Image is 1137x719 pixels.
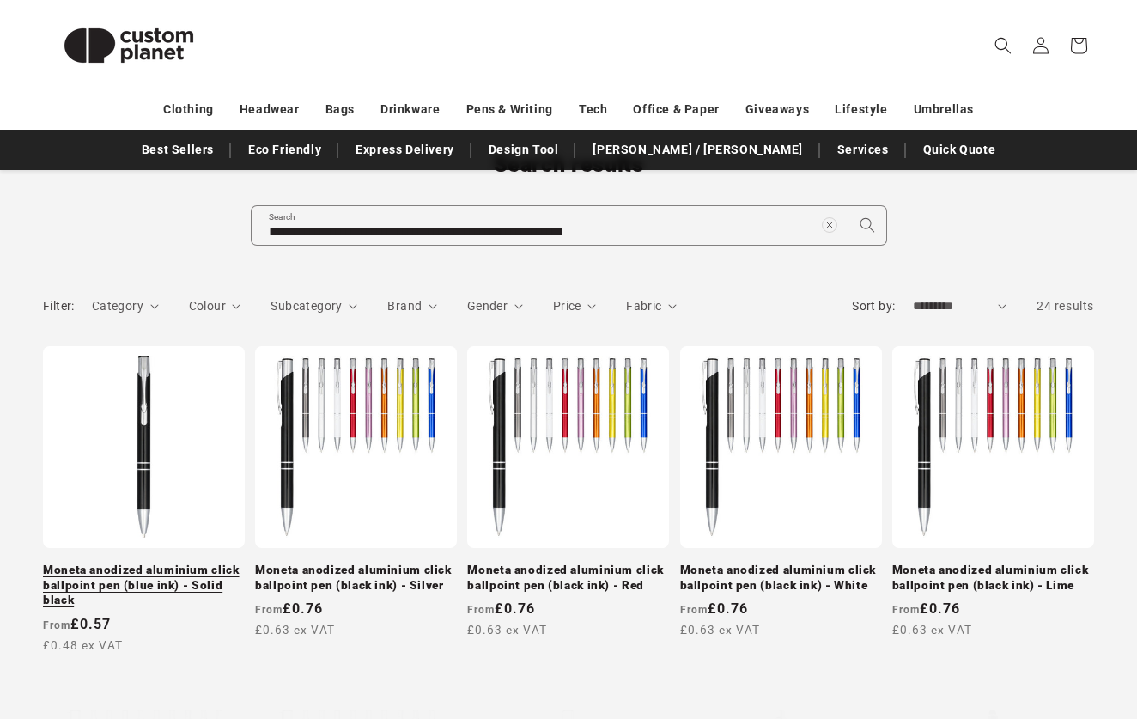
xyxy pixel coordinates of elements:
[553,299,581,313] span: Price
[189,297,241,315] summary: Colour (0 selected)
[835,94,887,125] a: Lifestyle
[380,94,440,125] a: Drinkware
[626,299,661,313] span: Fabric
[255,563,457,593] a: Moneta anodized aluminium click ballpoint pen (black ink) - Silver
[633,94,719,125] a: Office & Paper
[163,94,214,125] a: Clothing
[984,27,1022,64] summary: Search
[271,299,342,313] span: Subcategory
[466,94,553,125] a: Pens & Writing
[914,94,974,125] a: Umbrellas
[579,94,607,125] a: Tech
[43,7,215,84] img: Custom Planet
[92,299,143,313] span: Category
[829,135,897,165] a: Services
[271,297,357,315] summary: Subcategory (0 selected)
[745,94,809,125] a: Giveaways
[325,94,355,125] a: Bags
[680,563,882,593] a: Moneta anodized aluminium click ballpoint pen (black ink) - White
[189,299,226,313] span: Colour
[43,297,75,315] h2: Filter:
[347,135,463,165] a: Express Delivery
[43,563,245,608] a: Moneta anodized aluminium click ballpoint pen (blue ink) - Solid black
[626,297,677,315] summary: Fabric (0 selected)
[852,299,895,313] label: Sort by:
[811,206,848,244] button: Clear search term
[1037,299,1094,313] span: 24 results
[848,206,886,244] button: Search
[842,533,1137,719] iframe: Chat Widget
[480,135,568,165] a: Design Tool
[387,297,437,315] summary: Brand (0 selected)
[133,135,222,165] a: Best Sellers
[467,297,523,315] summary: Gender (0 selected)
[553,297,597,315] summary: Price
[92,297,159,315] summary: Category (0 selected)
[467,299,508,313] span: Gender
[387,299,422,313] span: Brand
[467,563,669,593] a: Moneta anodized aluminium click ballpoint pen (black ink) - Red
[240,94,300,125] a: Headwear
[915,135,1005,165] a: Quick Quote
[584,135,811,165] a: [PERSON_NAME] / [PERSON_NAME]
[240,135,330,165] a: Eco Friendly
